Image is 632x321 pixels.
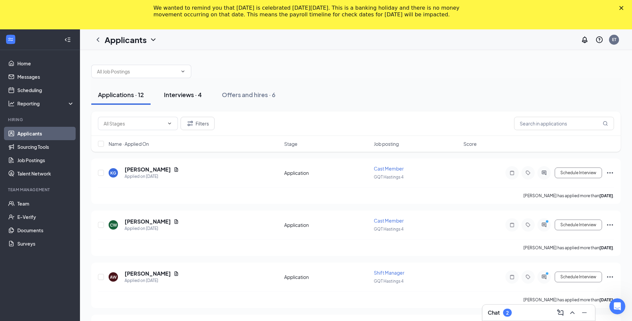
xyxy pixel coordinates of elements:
[609,298,625,314] iframe: Intercom live chat
[544,220,552,225] svg: PrimaryDot
[17,237,74,250] a: Surveys
[524,170,532,176] svg: Tag
[606,221,614,229] svg: Ellipses
[540,274,548,280] svg: ActiveChat
[17,140,74,153] a: Sourcing Tools
[167,121,172,126] svg: ChevronDown
[180,69,186,74] svg: ChevronDown
[284,140,298,147] span: Stage
[17,70,74,83] a: Messages
[8,100,15,107] svg: Analysis
[17,57,74,70] a: Home
[17,210,74,224] a: E-Verify
[463,140,477,147] span: Score
[97,68,178,75] input: All Job Postings
[508,170,516,176] svg: Note
[98,90,144,99] div: Applications · 12
[488,309,500,316] h3: Chat
[374,140,399,147] span: Job posting
[110,170,116,176] div: KG
[125,270,171,277] h5: [PERSON_NAME]
[109,140,149,147] span: Name · Applied On
[524,274,532,280] svg: Tag
[374,218,404,224] span: Cast Member
[579,307,590,318] button: Minimize
[284,222,370,228] div: Application
[64,36,71,43] svg: Collapse
[540,170,548,176] svg: ActiveChat
[508,222,516,228] svg: Note
[506,310,509,316] div: 2
[125,173,179,180] div: Applied on [DATE]
[555,307,566,318] button: ComposeMessage
[222,90,276,99] div: Offers and hires · 6
[523,193,614,199] p: [PERSON_NAME] has applied more than .
[17,197,74,210] a: Team
[125,218,171,225] h5: [PERSON_NAME]
[374,270,404,276] span: Shift Manager
[94,36,102,44] svg: ChevronLeft
[374,279,403,284] span: GQT Hastings 4
[17,100,75,107] div: Reporting
[174,219,179,224] svg: Document
[555,272,602,282] button: Schedule Interview
[17,83,74,97] a: Scheduling
[606,169,614,177] svg: Ellipses
[284,274,370,280] div: Application
[599,245,613,250] b: [DATE]
[612,37,616,42] div: ET
[514,117,614,130] input: Search in applications
[523,245,614,251] p: [PERSON_NAME] has applied more than .
[174,167,179,172] svg: Document
[154,5,468,18] div: We wanted to remind you that [DATE] is celebrated [DATE][DATE]. This is a banking holiday and the...
[17,127,74,140] a: Applicants
[186,119,194,127] svg: Filter
[105,34,147,45] h1: Applicants
[125,277,179,284] div: Applied on [DATE]
[568,309,576,317] svg: ChevronUp
[125,166,171,173] h5: [PERSON_NAME]
[374,166,404,172] span: Cast Member
[508,274,516,280] svg: Note
[599,297,613,302] b: [DATE]
[7,36,14,43] svg: WorkstreamLogo
[599,193,613,198] b: [DATE]
[619,6,626,10] div: Close
[8,117,73,122] div: Hiring
[544,272,552,277] svg: PrimaryDot
[567,307,578,318] button: ChevronUp
[606,273,614,281] svg: Ellipses
[374,175,403,180] span: GQT Hastings 4
[284,170,370,176] div: Application
[540,222,548,228] svg: ActiveChat
[374,227,403,232] span: GQT Hastings 4
[580,309,588,317] svg: Minimize
[104,120,164,127] input: All Stages
[149,36,157,44] svg: ChevronDown
[555,168,602,178] button: Schedule Interview
[524,222,532,228] svg: Tag
[523,297,614,303] p: [PERSON_NAME] has applied more than .
[174,271,179,276] svg: Document
[17,224,74,237] a: Documents
[110,274,117,280] div: AW
[164,90,202,99] div: Interviews · 4
[603,121,608,126] svg: MagnifyingGlass
[17,167,74,180] a: Talent Network
[581,36,589,44] svg: Notifications
[181,117,215,130] button: Filter Filters
[110,222,117,228] div: CW
[17,153,74,167] a: Job Postings
[555,220,602,230] button: Schedule Interview
[595,36,603,44] svg: QuestionInfo
[125,225,179,232] div: Applied on [DATE]
[556,309,564,317] svg: ComposeMessage
[8,187,73,193] div: Team Management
